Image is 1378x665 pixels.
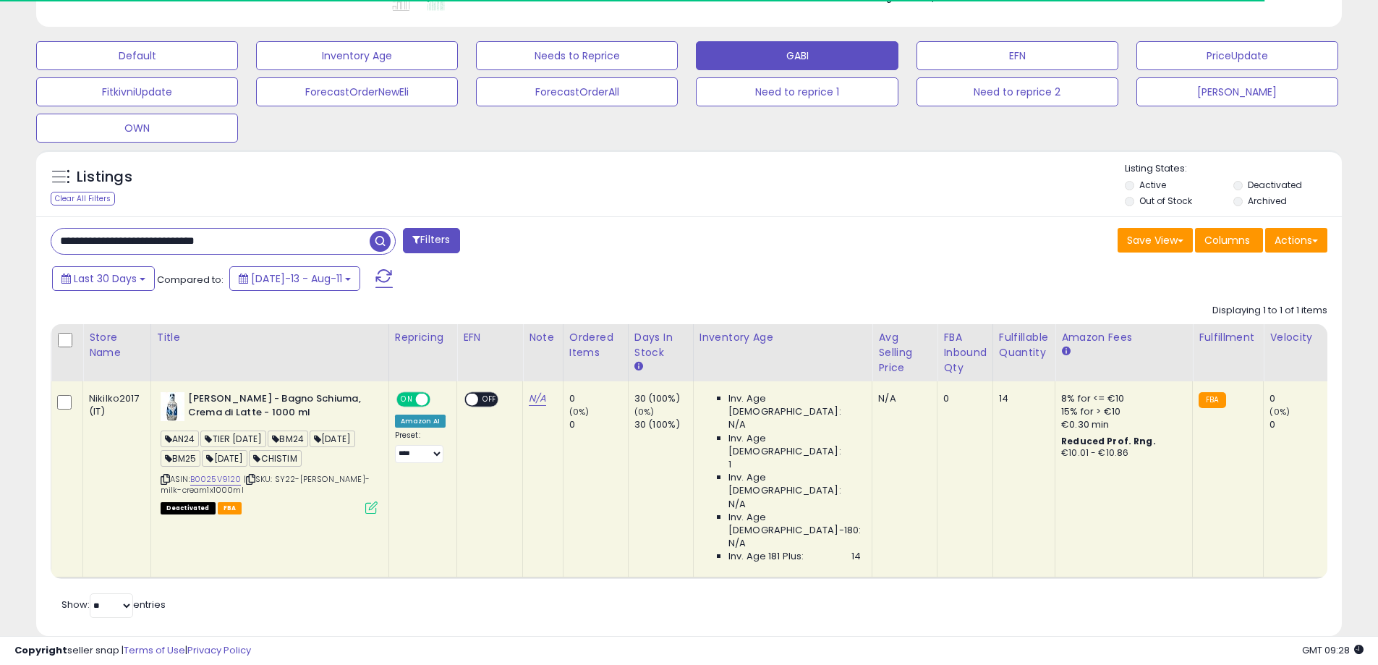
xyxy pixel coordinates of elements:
[190,473,242,486] a: B0025V9120
[395,330,451,345] div: Repricing
[943,392,982,405] div: 0
[878,330,931,376] div: Avg Selling Price
[1061,392,1181,405] div: 8% for <= €10
[1139,179,1166,191] label: Active
[395,431,446,463] div: Preset:
[89,330,145,360] div: Store Name
[1265,228,1327,253] button: Actions
[187,643,251,657] a: Privacy Policy
[1302,643,1364,657] span: 2025-09-11 09:28 GMT
[428,394,451,406] span: OFF
[61,598,166,611] span: Show: entries
[1195,228,1263,253] button: Columns
[249,450,301,467] span: CHISTIM
[699,330,866,345] div: Inventory Age
[728,498,746,511] span: N/A
[1061,435,1156,447] b: Reduced Prof. Rng.
[161,392,184,421] img: 31g01i-CHwL._SL40_.jpg
[1269,330,1322,345] div: Velocity
[916,41,1118,70] button: EFN
[14,644,251,658] div: seller snap | |
[1212,304,1327,318] div: Displaying 1 to 1 of 1 items
[878,392,926,405] div: N/A
[1199,330,1257,345] div: Fulfillment
[634,418,693,431] div: 30 (100%)
[161,450,201,467] span: BM25
[251,271,342,286] span: [DATE]-13 - Aug-11
[851,550,861,563] span: 14
[77,167,132,187] h5: Listings
[268,431,308,447] span: BM24
[36,114,238,143] button: OWN
[1061,405,1181,418] div: 15% for > €10
[728,458,731,471] span: 1
[51,192,115,206] div: Clear All Filters
[728,418,746,431] span: N/A
[124,643,185,657] a: Terms of Use
[229,266,360,291] button: [DATE]-13 - Aug-11
[529,391,546,406] a: N/A
[728,511,861,537] span: Inv. Age [DEMOGRAPHIC_DATA]-180:
[943,330,987,376] div: FBA inbound Qty
[256,41,458,70] button: Inventory Age
[728,550,804,563] span: Inv. Age 181 Plus:
[1269,418,1328,431] div: 0
[476,41,678,70] button: Needs to Reprice
[999,392,1044,405] div: 14
[310,431,355,447] span: [DATE]
[74,271,137,286] span: Last 30 Days
[1248,195,1287,207] label: Archived
[569,418,628,431] div: 0
[696,77,898,106] button: Need to reprice 1
[161,392,378,512] div: ASIN:
[1061,418,1181,431] div: €0.30 min
[634,406,655,418] small: (0%)
[634,330,687,360] div: Days In Stock
[728,432,861,458] span: Inv. Age [DEMOGRAPHIC_DATA]:
[1269,392,1328,405] div: 0
[157,273,224,287] span: Compared to:
[1204,233,1250,247] span: Columns
[1125,162,1342,176] p: Listing States:
[218,502,242,514] span: FBA
[1199,392,1225,408] small: FBA
[36,77,238,106] button: FitkivniUpdate
[529,330,557,345] div: Note
[634,360,643,373] small: Days In Stock.
[569,330,622,360] div: Ordered Items
[728,537,746,550] span: N/A
[161,473,370,495] span: | SKU: SY22-[PERSON_NAME]-milk-cream1x1000ml
[478,394,501,406] span: OFF
[999,330,1049,360] div: Fulfillable Quantity
[634,392,693,405] div: 30 (100%)
[403,228,459,253] button: Filters
[1061,447,1181,459] div: €10.01 - €10.86
[200,431,266,447] span: TIER [DATE]
[36,41,238,70] button: Default
[161,502,216,514] span: All listings that are unavailable for purchase on Amazon for any reason other than out-of-stock
[188,392,364,423] b: [PERSON_NAME] - Bagno Schiuma, Crema di Latte - 1000 ml
[728,471,861,497] span: Inv. Age [DEMOGRAPHIC_DATA]:
[256,77,458,106] button: ForecastOrderNewEli
[1136,41,1338,70] button: PriceUpdate
[1118,228,1193,253] button: Save View
[569,406,590,418] small: (0%)
[89,392,140,418] div: Nikilko2017 (IT)
[52,266,155,291] button: Last 30 Days
[202,450,247,467] span: [DATE]
[728,392,861,418] span: Inv. Age [DEMOGRAPHIC_DATA]:
[1061,330,1186,345] div: Amazon Fees
[398,394,416,406] span: ON
[1136,77,1338,106] button: [PERSON_NAME]
[14,643,67,657] strong: Copyright
[916,77,1118,106] button: Need to reprice 2
[395,415,446,428] div: Amazon AI
[1139,195,1192,207] label: Out of Stock
[1061,345,1070,358] small: Amazon Fees.
[157,330,383,345] div: Title
[161,431,200,447] span: AN24
[1248,179,1302,191] label: Deactivated
[696,41,898,70] button: GABI
[476,77,678,106] button: ForecastOrderAll
[569,392,628,405] div: 0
